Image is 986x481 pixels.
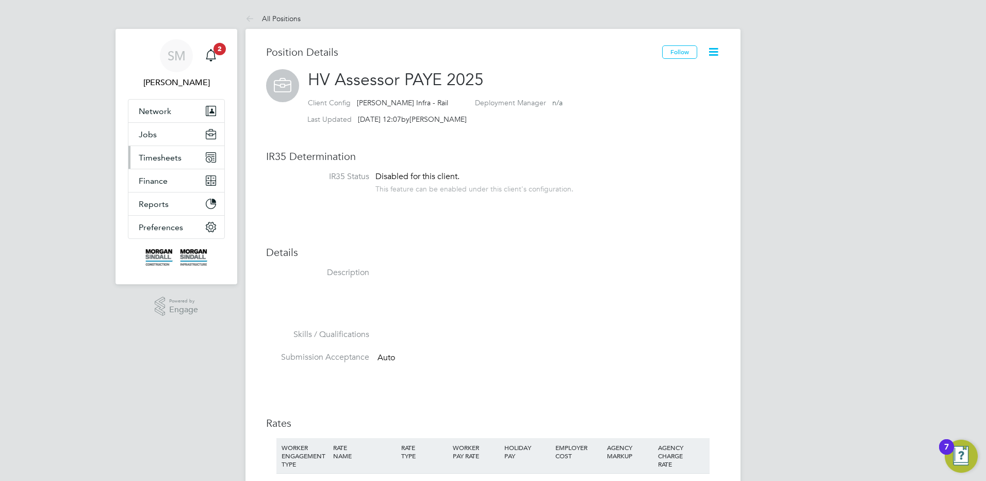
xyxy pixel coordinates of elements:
[357,98,448,107] span: [PERSON_NAME] Infra - Rail
[128,123,224,146] button: Jobs
[358,115,401,124] span: [DATE] 12:07
[128,193,224,215] button: Reports
[552,98,563,107] span: n/a
[409,115,467,124] span: [PERSON_NAME]
[145,249,207,266] img: morgansindall-logo-retina.png
[655,438,707,473] div: AGENCY CHARGE RATE
[128,169,224,192] button: Finance
[128,146,224,169] button: Timesheets
[128,249,225,266] a: Go to home page
[604,438,656,465] div: AGENCY MARKUP
[139,153,182,163] span: Timesheets
[553,438,604,465] div: EMPLOYER COST
[266,246,720,259] h3: Details
[266,416,720,430] h3: Rates
[139,222,183,232] span: Preferences
[945,440,978,473] button: Open Resource Center, 7 new notifications
[475,98,546,107] label: Deployment Manager
[266,45,662,59] h3: Position Details
[307,115,352,124] label: Last Updated
[450,438,502,465] div: WORKER PAY RATE
[245,14,301,23] a: All Positions
[139,106,171,116] span: Network
[139,199,169,209] span: Reports
[662,45,697,59] button: Follow
[266,150,720,163] h3: IR35 Determination
[308,70,484,90] span: HV Assessor PAYE 2025
[213,43,226,55] span: 2
[266,352,369,363] label: Submission Acceptance
[128,76,225,89] span: Shauna McKeon
[139,176,168,186] span: Finance
[279,438,331,473] div: WORKER ENGAGEMENT TYPE
[169,297,198,306] span: Powered by
[266,329,369,340] label: Skills / Qualifications
[266,267,369,278] label: Description
[155,297,199,316] a: Powered byEngage
[116,29,237,284] nav: Main navigation
[377,353,395,363] span: Auto
[307,115,467,124] div: by
[399,438,450,465] div: RATE TYPE
[139,130,157,139] span: Jobs
[502,438,553,465] div: HOLIDAY PAY
[266,171,369,182] label: IR35 Status
[331,438,399,465] div: RATE NAME
[201,39,221,72] a: 2
[308,98,351,107] label: Client Config
[128,39,225,89] a: SM[PERSON_NAME]
[128,100,224,122] button: Network
[169,306,198,314] span: Engage
[168,49,186,62] span: SM
[375,182,573,194] div: This feature can be enabled under this client's configuration.
[128,216,224,238] button: Preferences
[375,171,459,182] span: Disabled for this client.
[944,447,949,460] div: 7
